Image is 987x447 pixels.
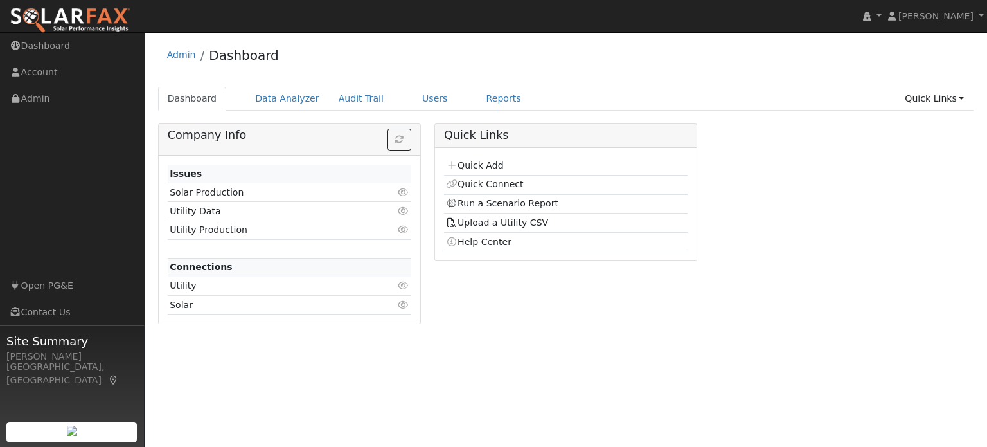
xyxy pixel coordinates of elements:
[398,281,409,290] i: Click to view
[10,7,130,34] img: SolarFax
[167,50,196,60] a: Admin
[168,183,372,202] td: Solar Production
[398,225,409,234] i: Click to view
[898,11,974,21] span: [PERSON_NAME]
[6,333,138,350] span: Site Summary
[170,262,233,272] strong: Connections
[398,188,409,197] i: Click to view
[446,237,511,247] a: Help Center
[168,129,411,142] h5: Company Info
[446,217,548,228] a: Upload a Utility CSV
[398,206,409,215] i: Click to view
[6,350,138,363] div: [PERSON_NAME]
[168,221,372,239] td: Utility Production
[446,198,558,208] a: Run a Scenario Report
[895,87,974,111] a: Quick Links
[209,48,279,63] a: Dashboard
[398,300,409,309] i: Click to view
[170,169,202,179] strong: Issues
[168,277,372,295] td: Utility
[446,160,503,170] a: Quick Add
[444,129,688,142] h5: Quick Links
[6,360,138,387] div: [GEOGRAPHIC_DATA], [GEOGRAPHIC_DATA]
[245,87,329,111] a: Data Analyzer
[446,179,523,189] a: Quick Connect
[477,87,531,111] a: Reports
[329,87,393,111] a: Audit Trail
[108,375,120,385] a: Map
[168,202,372,221] td: Utility Data
[67,426,77,436] img: retrieve
[168,296,372,315] td: Solar
[413,87,458,111] a: Users
[158,87,227,111] a: Dashboard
